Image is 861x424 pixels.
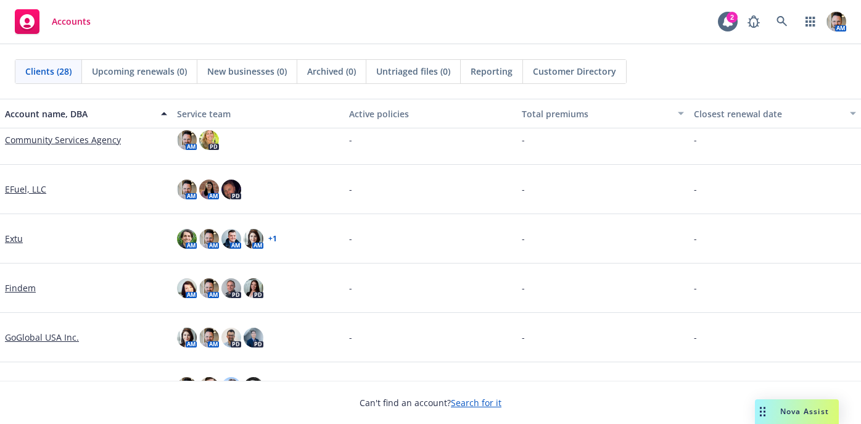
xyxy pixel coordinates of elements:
img: photo [177,328,197,347]
img: photo [177,130,197,150]
span: - [694,133,697,146]
a: Switch app [798,9,823,34]
a: GoGlobal USA Inc. [5,331,79,344]
span: - [694,232,697,245]
a: Search [770,9,794,34]
div: Closest renewal date [694,107,842,120]
img: photo [177,229,197,249]
span: - [522,133,525,146]
span: Upcoming renewals (0) [92,65,187,78]
span: - [349,133,352,146]
span: Nova Assist [780,406,829,417]
span: - [349,232,352,245]
img: photo [244,278,263,298]
span: New businesses (0) [207,65,287,78]
img: photo [244,377,263,397]
button: Active policies [344,99,516,128]
img: photo [177,377,197,397]
a: Accounts [10,4,96,39]
span: Archived (0) [307,65,356,78]
a: Extu [5,232,23,245]
span: Can't find an account? [360,396,501,409]
button: Nova Assist [755,399,839,424]
div: 2 [727,12,738,23]
div: Drag to move [755,399,770,424]
button: Total premiums [517,99,689,128]
span: Customer Directory [533,65,616,78]
span: - [522,281,525,294]
img: photo [199,180,219,199]
span: - [522,183,525,196]
span: - [522,232,525,245]
img: photo [221,229,241,249]
span: - [522,380,525,393]
span: - [694,281,697,294]
img: photo [199,278,219,298]
span: - [349,281,352,294]
button: Service team [172,99,344,128]
img: photo [221,180,241,199]
a: Search for it [451,397,501,409]
img: photo [221,377,241,397]
img: photo [177,180,197,199]
a: + 1 [268,235,277,243]
img: photo [221,328,241,347]
div: Total premiums [522,107,670,120]
span: - [349,183,352,196]
div: Active policies [349,107,511,120]
span: - [694,331,697,344]
a: EFuel, LLC [5,183,46,196]
div: Account name, DBA [5,107,154,120]
img: photo [826,12,846,31]
span: Clients (28) [25,65,72,78]
img: photo [244,229,263,249]
span: Accounts [52,17,91,27]
a: Lulu & [US_STATE] [5,380,80,393]
span: - [349,380,352,393]
img: photo [199,229,219,249]
img: photo [199,377,219,397]
span: - [349,331,352,344]
span: - [694,183,697,196]
img: photo [177,278,197,298]
a: Findem [5,281,36,294]
img: photo [199,130,219,150]
span: - [522,331,525,344]
span: - [694,380,697,393]
img: photo [199,328,219,347]
span: Untriaged files (0) [376,65,450,78]
button: Closest renewal date [689,99,861,128]
span: Reporting [471,65,513,78]
img: photo [244,328,263,347]
img: photo [221,278,241,298]
a: Report a Bug [741,9,766,34]
a: Community Services Agency [5,133,121,146]
div: Service team [177,107,339,120]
